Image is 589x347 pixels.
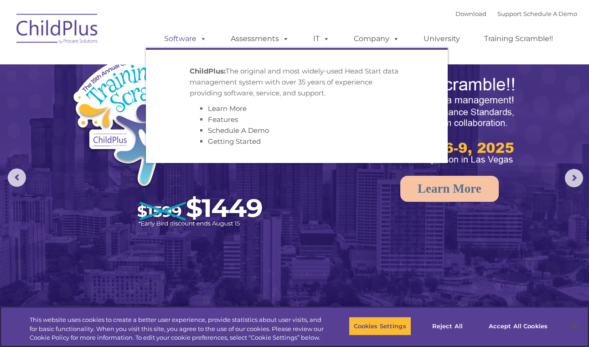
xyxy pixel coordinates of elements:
a: Download [455,10,486,17]
a: IT [304,30,339,48]
a: University [414,30,469,48]
a: Features [208,115,238,124]
a: Learn More [400,176,499,202]
a: Software [155,30,216,48]
button: Close [564,316,584,336]
a: Getting Started [208,137,261,146]
a: Assessments [222,30,298,48]
p: The original and most widely-used Head Start data management system with over 35 years of experie... [190,66,404,99]
a: Schedule A Demo [523,10,577,17]
button: Accept All Cookies [484,316,553,336]
button: Reject All [419,316,476,336]
a: Support [497,10,522,17]
strong: ChildPlus: [190,67,226,75]
a: Learn More [208,104,247,113]
a: Training Scramble!! [475,30,562,48]
span: Last name [127,60,155,67]
img: ChildPlus by Procare Solutions [12,7,103,53]
span: Phone number [127,98,165,105]
a: Schedule A Demo [208,126,269,135]
div: This website uses cookies to create a better user experience, provide statistics about user visit... [30,315,324,342]
font: | [455,10,577,17]
a: Company [345,30,408,48]
button: Cookies Settings [349,316,411,336]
